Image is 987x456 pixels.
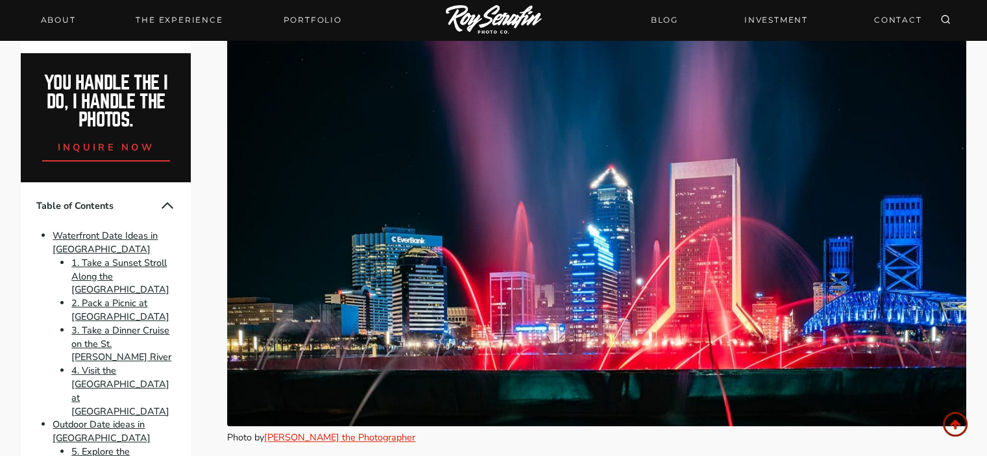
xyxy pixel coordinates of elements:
[128,11,230,29] a: THE EXPERIENCE
[866,8,930,31] a: CONTACT
[33,11,350,29] nav: Primary Navigation
[36,199,160,213] span: Table of Contents
[446,5,542,36] img: Logo of Roy Serafin Photo Co., featuring stylized text in white on a light background, representi...
[58,141,155,154] span: inquire now
[33,11,84,29] a: About
[227,431,966,444] figcaption: Photo by
[42,130,171,162] a: inquire now
[275,11,349,29] a: Portfolio
[71,364,169,417] a: 4. Visit the [GEOGRAPHIC_DATA] at [GEOGRAPHIC_DATA]
[71,296,169,323] a: 2. Pack a Picnic at [GEOGRAPHIC_DATA]
[35,74,177,130] h2: You handle the i do, I handle the photos.
[264,431,415,444] a: [PERSON_NAME] the Photographer
[643,8,930,31] nav: Secondary Navigation
[936,11,955,29] button: View Search Form
[643,8,686,31] a: BLOG
[53,418,151,445] a: Outdoor Date ideas in [GEOGRAPHIC_DATA]
[737,8,816,31] a: INVESTMENT
[71,324,171,364] a: 3. Take a Dinner Cruise on the St. [PERSON_NAME] River
[943,412,968,437] a: Scroll to top
[160,198,175,213] button: Collapse Table of Contents
[53,229,158,256] a: Waterfront Date Ideas in [GEOGRAPHIC_DATA]
[71,256,169,296] a: 1. Take a Sunset Stroll Along the [GEOGRAPHIC_DATA]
